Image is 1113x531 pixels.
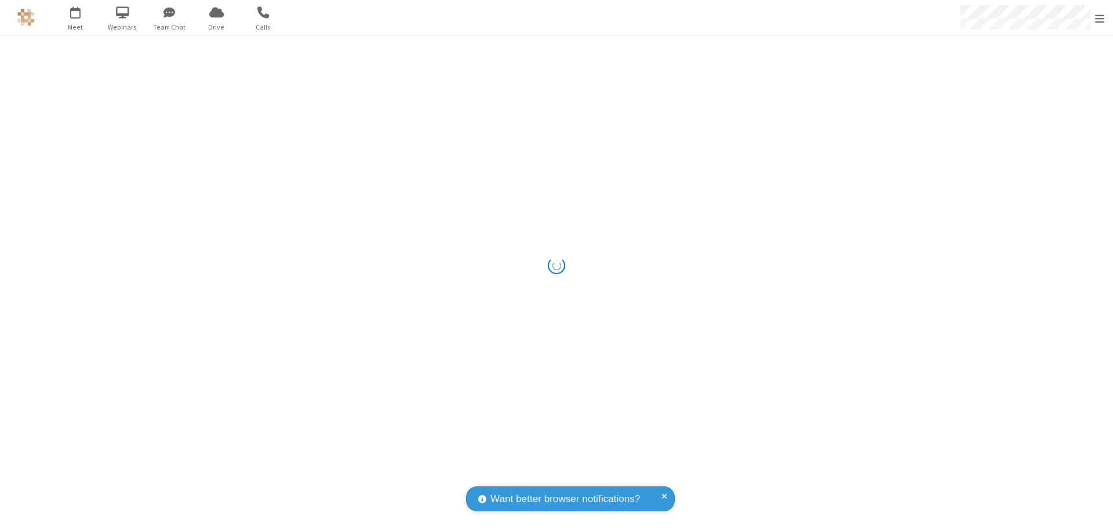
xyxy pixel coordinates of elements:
[148,22,191,32] span: Team Chat
[242,22,285,32] span: Calls
[17,9,35,26] img: QA Selenium DO NOT DELETE OR CHANGE
[101,22,144,32] span: Webinars
[195,22,238,32] span: Drive
[54,22,97,32] span: Meet
[490,492,640,507] span: Want better browser notifications?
